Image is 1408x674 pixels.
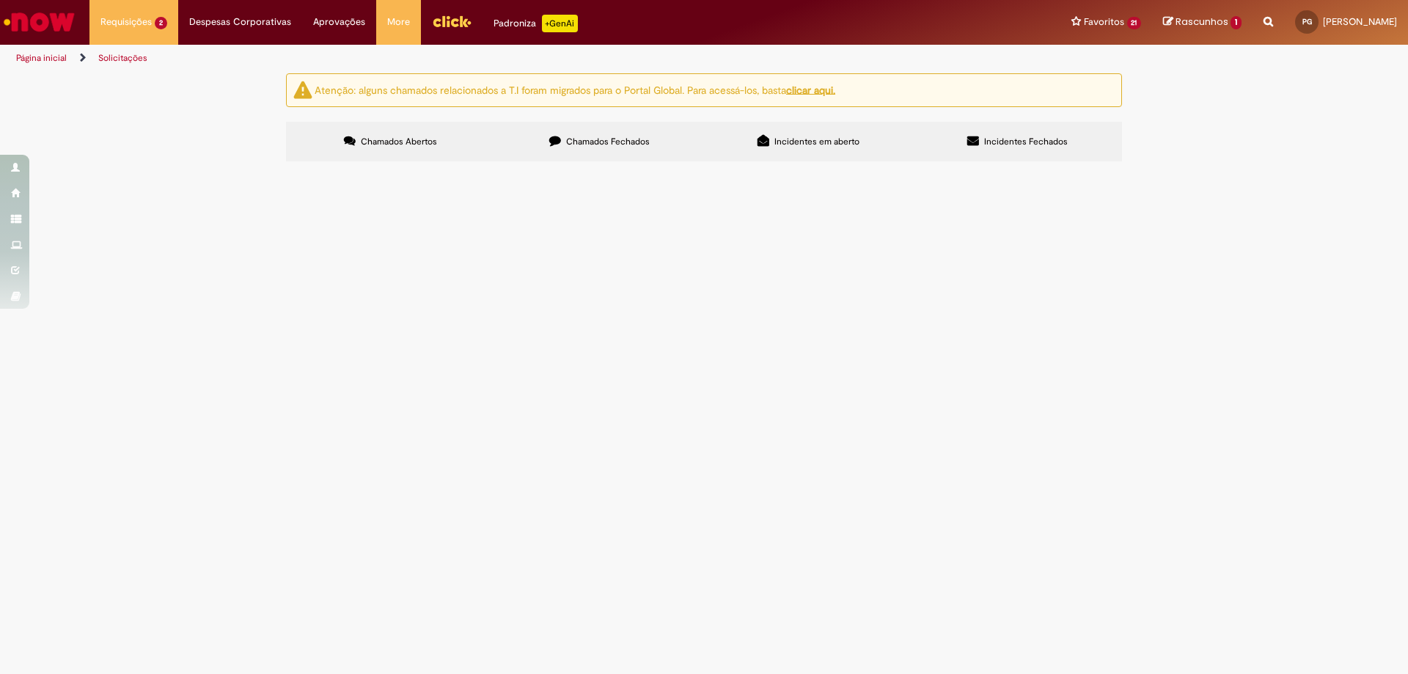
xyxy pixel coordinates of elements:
[16,52,67,64] a: Página inicial
[1,7,77,37] img: ServiceNow
[494,15,578,32] div: Padroniza
[98,52,147,64] a: Solicitações
[155,17,167,29] span: 2
[100,15,152,29] span: Requisições
[1127,17,1142,29] span: 21
[984,136,1068,147] span: Incidentes Fechados
[566,136,650,147] span: Chamados Fechados
[1163,15,1242,29] a: Rascunhos
[315,83,835,96] ng-bind-html: Atenção: alguns chamados relacionados a T.I foram migrados para o Portal Global. Para acessá-los,...
[11,45,928,72] ul: Trilhas de página
[1231,16,1242,29] span: 1
[1323,15,1397,28] span: [PERSON_NAME]
[313,15,365,29] span: Aprovações
[432,10,472,32] img: click_logo_yellow_360x200.png
[387,15,410,29] span: More
[361,136,437,147] span: Chamados Abertos
[189,15,291,29] span: Despesas Corporativas
[774,136,859,147] span: Incidentes em aberto
[1084,15,1124,29] span: Favoritos
[1176,15,1228,29] span: Rascunhos
[1302,17,1312,26] span: PG
[542,15,578,32] p: +GenAi
[786,83,835,96] a: clicar aqui.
